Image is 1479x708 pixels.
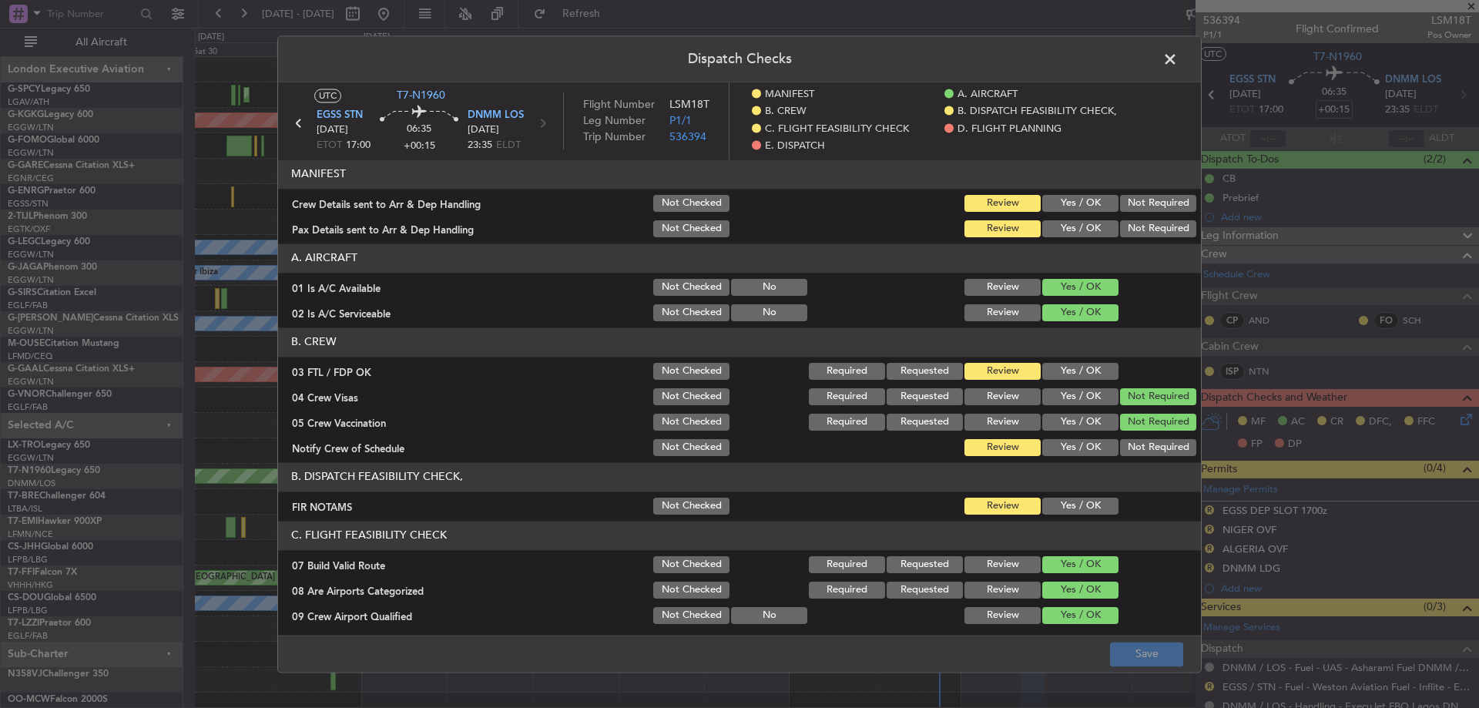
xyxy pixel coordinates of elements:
button: Not Required [1120,388,1196,405]
button: Not Required [1120,439,1196,456]
header: Dispatch Checks [278,36,1201,82]
button: Not Required [1120,195,1196,212]
button: Not Required [1120,220,1196,237]
button: Not Required [1120,414,1196,431]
